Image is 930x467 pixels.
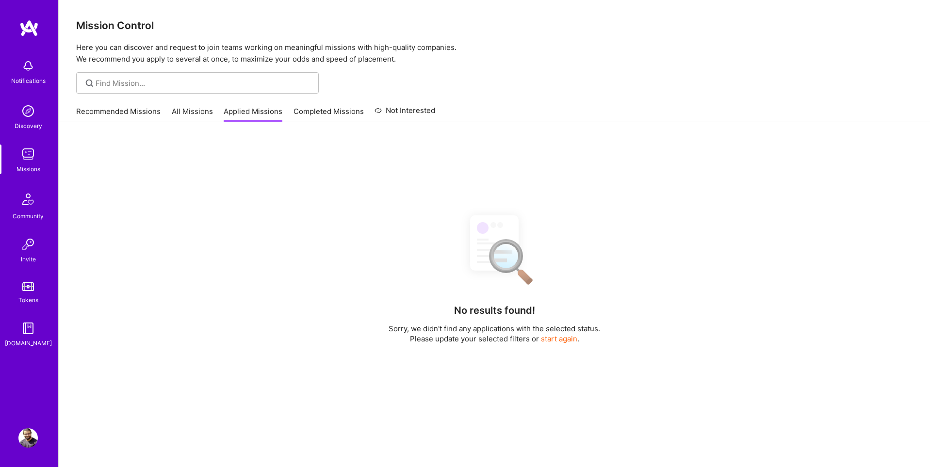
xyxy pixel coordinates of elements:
[16,428,40,448] a: User Avatar
[389,323,600,334] p: Sorry, we didn't find any applications with the selected status.
[76,106,161,122] a: Recommended Missions
[15,121,42,131] div: Discovery
[375,105,435,122] a: Not Interested
[18,295,38,305] div: Tokens
[19,19,39,37] img: logo
[172,106,213,122] a: All Missions
[453,207,536,291] img: No Results
[5,338,52,348] div: [DOMAIN_NAME]
[11,76,46,86] div: Notifications
[96,78,311,88] input: Find Mission...
[18,235,38,254] img: Invite
[18,101,38,121] img: discovery
[84,78,95,89] i: icon SearchGrey
[76,42,913,65] p: Here you can discover and request to join teams working on meaningful missions with high-quality ...
[541,334,577,344] button: start again
[18,428,38,448] img: User Avatar
[18,56,38,76] img: bell
[18,145,38,164] img: teamwork
[76,19,913,32] h3: Mission Control
[16,164,40,174] div: Missions
[21,254,36,264] div: Invite
[18,319,38,338] img: guide book
[389,334,600,344] p: Please update your selected filters or .
[294,106,364,122] a: Completed Missions
[224,106,282,122] a: Applied Missions
[22,282,34,291] img: tokens
[16,188,40,211] img: Community
[13,211,44,221] div: Community
[454,305,535,316] h4: No results found!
